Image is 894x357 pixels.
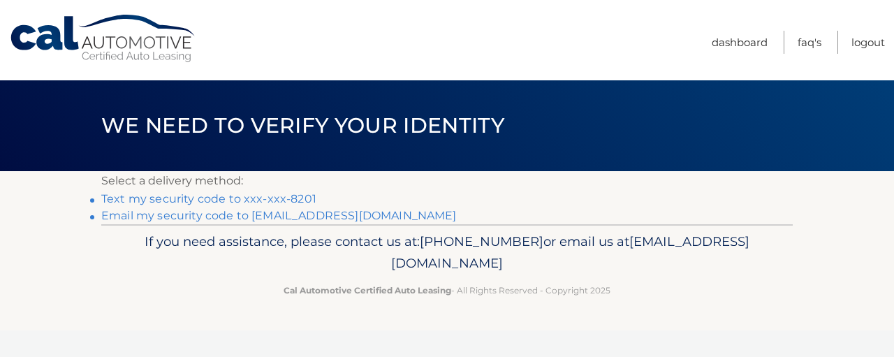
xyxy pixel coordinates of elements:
[110,283,784,298] p: - All Rights Reserved - Copyright 2025
[110,231,784,275] p: If you need assistance, please contact us at: or email us at
[101,192,316,205] a: Text my security code to xxx-xxx-8201
[420,233,543,249] span: [PHONE_NUMBER]
[851,31,885,54] a: Logout
[101,209,457,222] a: Email my security code to [EMAIL_ADDRESS][DOMAIN_NAME]
[712,31,768,54] a: Dashboard
[101,171,793,191] p: Select a delivery method:
[798,31,821,54] a: FAQ's
[9,14,198,64] a: Cal Automotive
[101,112,504,138] span: We need to verify your identity
[284,285,451,296] strong: Cal Automotive Certified Auto Leasing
